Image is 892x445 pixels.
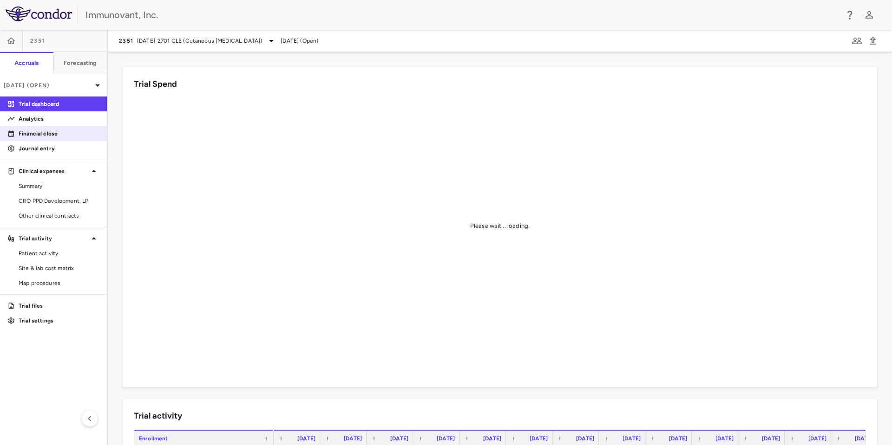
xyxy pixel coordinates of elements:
[437,435,455,442] span: [DATE]
[139,435,168,442] span: Enrollment
[19,302,99,310] p: Trial files
[483,435,501,442] span: [DATE]
[64,59,97,67] h6: Forecasting
[715,435,734,442] span: [DATE]
[19,264,99,272] span: Site & lab cost matrix
[530,435,548,442] span: [DATE]
[19,182,99,190] span: Summary
[137,37,262,45] span: [DATE]-2701 CLE (Cutaneous [MEDICAL_DATA])
[134,78,177,90] h6: Trial Spend
[808,435,826,442] span: [DATE]
[19,234,88,243] p: Trial activity
[19,279,99,287] span: Map procedures
[19,100,99,108] p: Trial dashboard
[4,81,92,90] p: [DATE] (Open)
[19,167,88,175] p: Clinical expenses
[30,37,45,45] span: 2351
[297,435,315,442] span: [DATE]
[19,115,99,123] p: Analytics
[85,8,838,22] div: Immunovant, Inc.
[6,6,72,21] img: logo-full-SnFGN8VE.png
[390,435,408,442] span: [DATE]
[344,435,362,442] span: [DATE]
[19,144,99,153] p: Journal entry
[669,435,687,442] span: [DATE]
[19,129,99,138] p: Financial close
[19,212,99,220] span: Other clinical contracts
[576,435,594,442] span: [DATE]
[281,37,318,45] span: [DATE] (Open)
[19,316,99,325] p: Trial settings
[119,37,133,45] span: 2351
[19,197,99,205] span: CRO PPD Development, LP
[855,435,873,442] span: [DATE]
[134,410,182,422] h6: Trial activity
[762,435,780,442] span: [DATE]
[623,435,641,442] span: [DATE]
[470,222,530,230] div: Please wait... loading.
[14,59,39,67] h6: Accruals
[19,249,99,258] span: Patient activity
